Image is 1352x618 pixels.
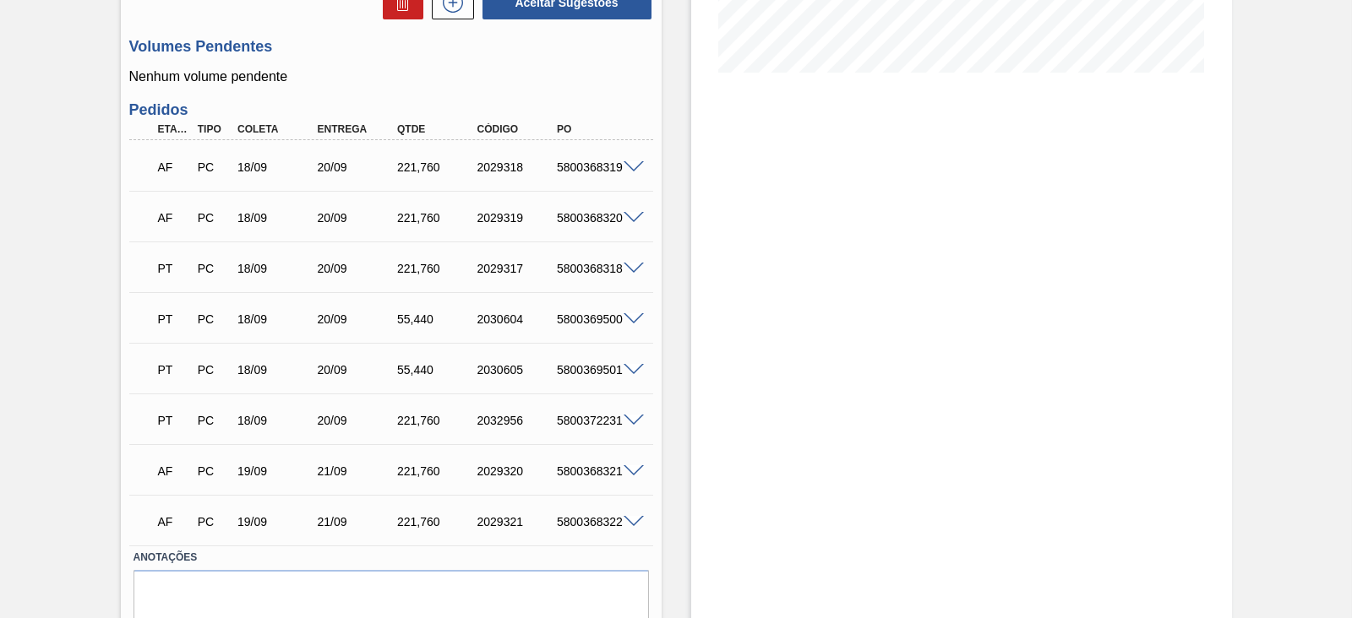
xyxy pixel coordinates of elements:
[473,464,561,478] div: 2029320
[393,363,481,377] div: 55,440
[154,250,194,287] div: Pedido em Trânsito
[553,211,641,225] div: 5800368320
[194,464,234,478] div: Pedido de Compra
[158,211,190,225] p: AF
[129,101,653,119] h3: Pedidos
[393,464,481,478] div: 221,760
[313,464,401,478] div: 21/09/2025
[158,363,190,377] p: PT
[393,414,481,427] div: 221,760
[313,123,401,135] div: Entrega
[473,414,561,427] div: 2032956
[233,464,321,478] div: 19/09/2025
[129,38,653,56] h3: Volumes Pendentes
[194,160,234,174] div: Pedido de Compra
[233,123,321,135] div: Coleta
[158,515,190,529] p: AF
[154,351,194,388] div: Pedido em Trânsito
[233,211,321,225] div: 18/09/2025
[194,363,234,377] div: Pedido de Compra
[553,262,641,275] div: 5800368318
[553,464,641,478] div: 5800368321
[233,414,321,427] div: 18/09/2025
[154,123,194,135] div: Etapa
[313,515,401,529] div: 21/09/2025
[313,414,401,427] div: 20/09/2025
[473,363,561,377] div: 2030605
[473,211,561,225] div: 2029319
[233,160,321,174] div: 18/09/2025
[233,262,321,275] div: 18/09/2025
[553,363,641,377] div: 5800369501
[553,123,641,135] div: PO
[553,160,641,174] div: 5800368319
[313,363,401,377] div: 20/09/2025
[158,262,190,275] p: PT
[154,402,194,439] div: Pedido em Trânsito
[194,515,234,529] div: Pedido de Compra
[313,211,401,225] div: 20/09/2025
[194,414,234,427] div: Pedido de Compra
[154,199,194,236] div: Aguardando Faturamento
[194,123,234,135] div: Tipo
[393,211,481,225] div: 221,760
[393,262,481,275] div: 221,760
[473,312,561,326] div: 2030604
[158,414,190,427] p: PT
[233,515,321,529] div: 19/09/2025
[154,453,194,490] div: Aguardando Faturamento
[473,160,561,174] div: 2029318
[393,123,481,135] div: Qtde
[553,312,641,326] div: 5800369500
[473,262,561,275] div: 2029317
[553,414,641,427] div: 5800372231
[393,160,481,174] div: 221,760
[233,363,321,377] div: 18/09/2025
[313,312,401,326] div: 20/09/2025
[134,545,649,570] label: Anotações
[154,301,194,338] div: Pedido em Trânsito
[313,262,401,275] div: 20/09/2025
[393,515,481,529] div: 221,760
[158,312,190,326] p: PT
[194,262,234,275] div: Pedido de Compra
[158,464,190,478] p: AF
[129,69,653,84] p: Nenhum volume pendente
[473,515,561,529] div: 2029321
[194,312,234,326] div: Pedido de Compra
[158,160,190,174] p: AF
[473,123,561,135] div: Código
[154,503,194,540] div: Aguardando Faturamento
[393,312,481,326] div: 55,440
[233,312,321,326] div: 18/09/2025
[154,149,194,186] div: Aguardando Faturamento
[313,160,401,174] div: 20/09/2025
[553,515,641,529] div: 5800368322
[194,211,234,225] div: Pedido de Compra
